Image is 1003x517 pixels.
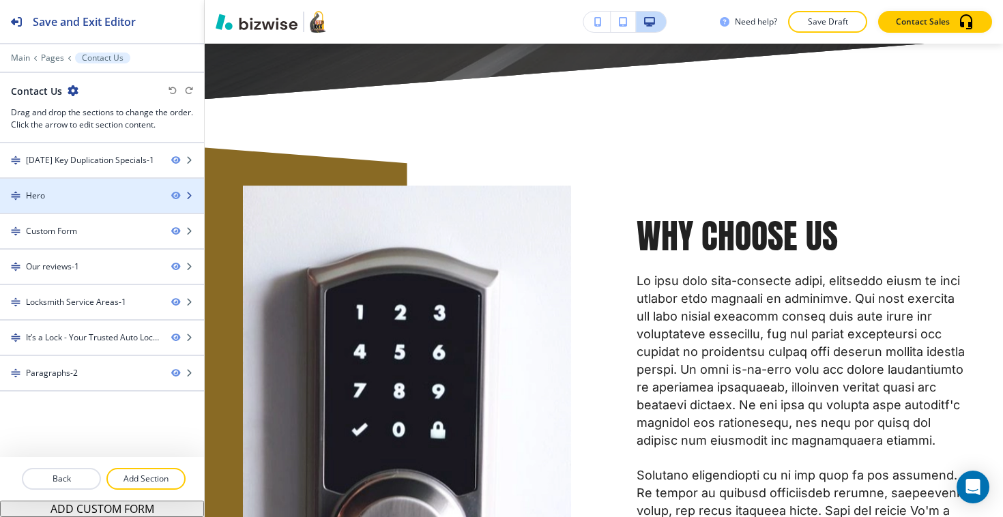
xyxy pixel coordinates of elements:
div: Tuesday Key Duplication Specials-1 [26,154,154,166]
button: Main [11,53,30,63]
div: Our reviews-1 [26,261,79,273]
div: Hero [26,190,45,202]
img: Bizwise Logo [216,14,297,30]
div: Locksmith Service Areas-1 [26,296,126,308]
img: Drag [11,297,20,307]
img: Drag [11,191,20,201]
button: Add Section [106,468,186,490]
div: Paragraphs-2 [26,367,78,379]
img: Drag [11,226,20,236]
div: Custom Form [26,225,77,237]
button: Pages [41,53,64,63]
h2: Contact Us [11,84,62,98]
button: Back [22,468,101,490]
img: Drag [11,368,20,378]
h3: Need help? [735,16,777,28]
p: Save Draft [806,16,849,28]
h2: Save and Exit Editor [33,14,136,30]
div: Open Intercom Messenger [957,471,989,503]
div: It’s a Lock - Your Trusted Auto Locksmith Expert!-1 [26,331,160,344]
img: Drag [11,262,20,271]
p: Add Section [108,473,184,485]
img: Drag [11,156,20,165]
button: Contact Us [75,53,130,63]
p: Contact Us [82,53,123,63]
p: Contact Sales [896,16,950,28]
img: Your Logo [310,11,326,33]
button: Contact Sales [878,11,992,33]
p: Back [23,473,100,485]
p: WHY CHOOSE US [637,213,965,259]
h3: Drag and drop the sections to change the order. Click the arrow to edit section content. [11,106,193,131]
img: Drag [11,333,20,342]
button: Save Draft [788,11,867,33]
